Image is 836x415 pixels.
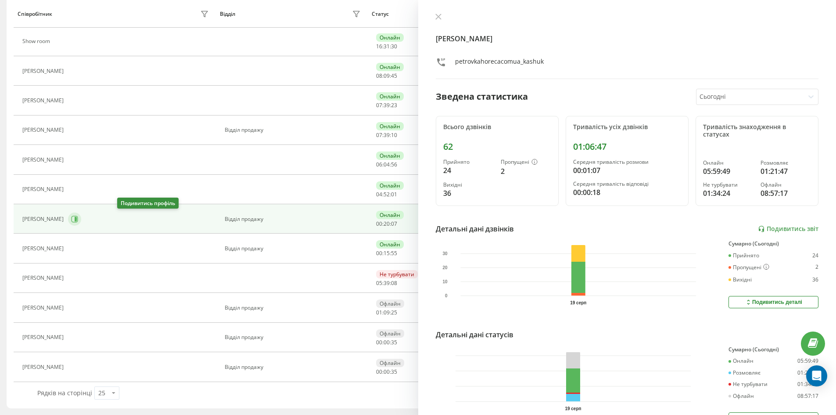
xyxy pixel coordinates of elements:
[376,270,418,278] div: Не турбувати
[703,160,753,166] div: Онлайн
[443,188,494,198] div: 36
[376,339,382,346] span: 00
[436,90,528,103] div: Зведена статистика
[391,131,397,139] span: 10
[445,293,447,298] text: 0
[376,211,404,219] div: Онлайн
[98,389,105,397] div: 25
[443,159,494,165] div: Прийнято
[455,57,544,70] div: petrovkahorecacomua_kashuk
[225,305,363,311] div: Відділ продажу
[573,187,681,198] div: 00:00:18
[501,166,551,177] div: 2
[22,97,66,104] div: [PERSON_NAME]
[391,368,397,375] span: 35
[384,101,390,109] span: 39
[22,127,66,133] div: [PERSON_NAME]
[391,220,397,227] span: 07
[806,365,827,386] div: Open Intercom Messenger
[22,68,66,74] div: [PERSON_NAME]
[376,329,404,338] div: Офлайн
[376,132,397,138] div: : :
[761,166,811,177] div: 01:21:47
[728,346,818,353] div: Сумарно (Сьогодні)
[797,381,818,387] div: 01:34:24
[376,181,404,190] div: Онлайн
[225,216,363,222] div: Відділ продажу
[384,368,390,375] span: 00
[501,159,551,166] div: Пропущені
[443,165,494,176] div: 24
[436,224,514,234] div: Детальні дані дзвінків
[376,220,382,227] span: 00
[18,11,52,17] div: Співробітник
[376,161,382,168] span: 06
[728,241,818,247] div: Сумарно (Сьогодні)
[573,165,681,176] div: 00:01:07
[728,264,769,271] div: Пропущені
[22,38,52,44] div: Show room
[812,277,818,283] div: 36
[22,157,66,163] div: [PERSON_NAME]
[391,101,397,109] span: 23
[797,358,818,364] div: 05:59:49
[22,186,66,192] div: [PERSON_NAME]
[376,368,382,375] span: 00
[384,339,390,346] span: 00
[442,279,448,284] text: 10
[376,191,382,198] span: 04
[728,381,768,387] div: Не турбувати
[745,299,802,306] div: Подивитись деталі
[728,277,752,283] div: Вихідні
[384,131,390,139] span: 39
[376,43,382,50] span: 16
[384,191,390,198] span: 52
[391,309,397,316] span: 25
[761,188,811,198] div: 08:57:17
[391,43,397,50] span: 30
[443,182,494,188] div: Вихідні
[391,339,397,346] span: 35
[22,245,66,252] div: [PERSON_NAME]
[384,220,390,227] span: 20
[570,300,586,305] text: 19 серп
[376,43,397,50] div: : :
[391,72,397,79] span: 45
[815,264,818,271] div: 2
[761,182,811,188] div: Офлайн
[728,358,753,364] div: Онлайн
[22,216,66,222] div: [PERSON_NAME]
[443,123,551,131] div: Всього дзвінків
[376,280,397,286] div: : :
[22,334,66,340] div: [PERSON_NAME]
[376,250,397,256] div: : :
[376,33,404,42] div: Онлайн
[703,182,753,188] div: Не турбувати
[442,265,448,270] text: 20
[225,364,363,370] div: Відділ продажу
[220,11,235,17] div: Відділ
[117,198,179,209] div: Подивитись профіль
[376,72,382,79] span: 08
[376,310,397,316] div: : :
[376,221,397,227] div: : :
[225,127,363,133] div: Відділ продажу
[22,275,66,281] div: [PERSON_NAME]
[797,370,818,376] div: 01:21:47
[728,253,759,259] div: Прийнято
[384,161,390,168] span: 04
[728,370,761,376] div: Розмовляє
[376,191,397,198] div: : :
[758,225,818,233] a: Подивитись звіт
[376,73,397,79] div: : :
[376,309,382,316] span: 01
[443,141,551,152] div: 62
[22,364,66,370] div: [PERSON_NAME]
[376,279,382,287] span: 05
[573,181,681,187] div: Середня тривалість відповіді
[391,161,397,168] span: 56
[37,389,92,397] span: Рядків на сторінці
[225,245,363,252] div: Відділ продажу
[376,92,404,101] div: Онлайн
[376,63,404,71] div: Онлайн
